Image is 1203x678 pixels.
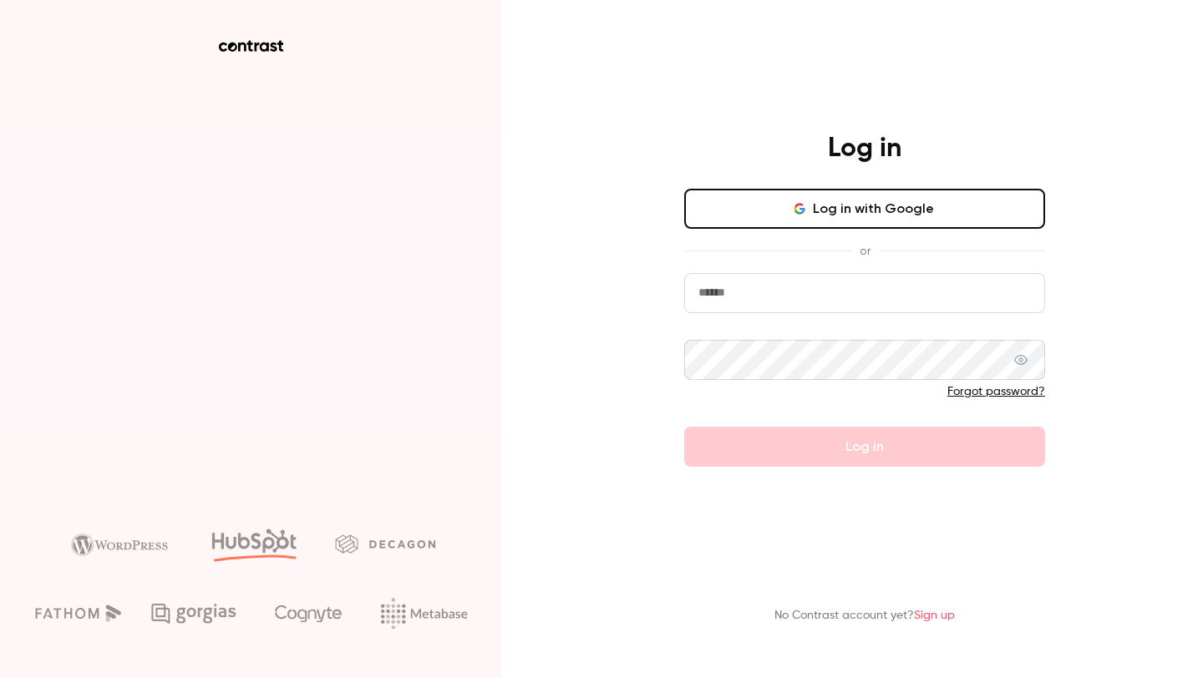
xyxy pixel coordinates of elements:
button: Log in with Google [684,189,1045,229]
img: decagon [335,534,435,553]
h4: Log in [828,132,901,165]
a: Sign up [914,610,955,621]
p: No Contrast account yet? [774,607,955,625]
a: Forgot password? [947,386,1045,397]
span: or [851,242,879,260]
